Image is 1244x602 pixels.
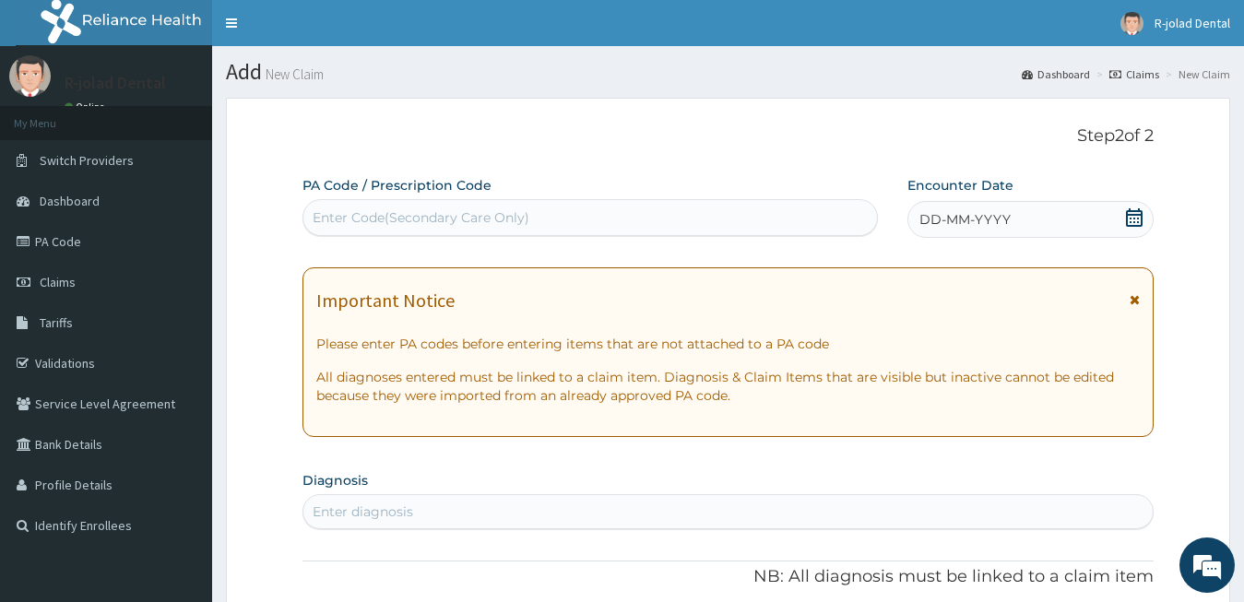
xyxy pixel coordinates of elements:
a: Dashboard [1022,66,1090,82]
label: Diagnosis [302,471,368,490]
span: Tariffs [40,314,73,331]
div: Chat with us now [96,103,310,127]
h1: Add [226,60,1230,84]
p: R-jolad Dental [65,75,166,91]
label: Encounter Date [907,176,1013,195]
span: DD-MM-YYYY [919,210,1011,229]
h1: Important Notice [316,290,455,311]
div: Minimize live chat window [302,9,347,53]
div: Enter diagnosis [313,502,413,521]
div: Enter Code(Secondary Care Only) [313,208,529,227]
p: NB: All diagnosis must be linked to a claim item [302,565,1155,589]
p: Step 2 of 2 [302,126,1155,147]
p: Please enter PA codes before entering items that are not attached to a PA code [316,335,1141,353]
label: PA Code / Prescription Code [302,176,492,195]
li: New Claim [1161,66,1230,82]
a: Claims [1109,66,1159,82]
img: User Image [9,55,51,97]
span: Dashboard [40,193,100,209]
span: R-jolad Dental [1155,15,1230,31]
p: All diagnoses entered must be linked to a claim item. Diagnosis & Claim Items that are visible bu... [316,368,1141,405]
textarea: Type your message and hit 'Enter' [9,404,351,468]
img: d_794563401_company_1708531726252_794563401 [34,92,75,138]
span: Claims [40,274,76,290]
a: Online [65,100,109,113]
small: New Claim [262,67,324,81]
span: We're online! [107,183,255,369]
img: User Image [1120,12,1143,35]
span: Switch Providers [40,152,134,169]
